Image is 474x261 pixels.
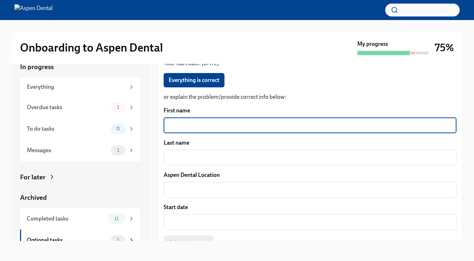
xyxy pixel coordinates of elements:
[20,77,140,97] a: Everything
[164,93,456,101] p: or explain the problem/provide correct info below:
[164,203,456,211] label: Start date
[110,216,123,221] span: 11
[113,105,124,110] span: 1
[164,139,456,147] label: Last name
[20,173,140,182] a: For later
[112,126,124,131] span: 0
[164,171,456,179] label: Aspen Dental Location
[20,140,140,161] a: Messages1
[27,236,108,244] div: Optional tasks
[20,193,140,202] a: Archived
[169,77,219,84] span: Everything is correct
[357,40,388,48] strong: My progress
[164,73,224,87] button: Everything is correct
[113,237,124,243] span: 1
[27,125,108,133] div: To do tasks
[20,62,140,72] a: In progress
[27,215,105,223] div: Completed tasks
[20,208,140,229] a: Completed tasks11
[164,107,456,115] label: First name
[27,103,108,111] div: Overdue tasks
[20,118,140,140] a: To do tasks0
[20,97,140,118] a: Overdue tasks1
[20,229,140,251] a: Optional tasks1
[20,40,163,55] h2: Onboarding to Aspen Dental
[27,146,108,154] div: Messages
[113,148,124,153] span: 1
[435,41,454,54] h3: 75%
[27,83,125,91] div: Everything
[20,173,45,182] div: For later
[14,4,53,16] img: Aspen Dental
